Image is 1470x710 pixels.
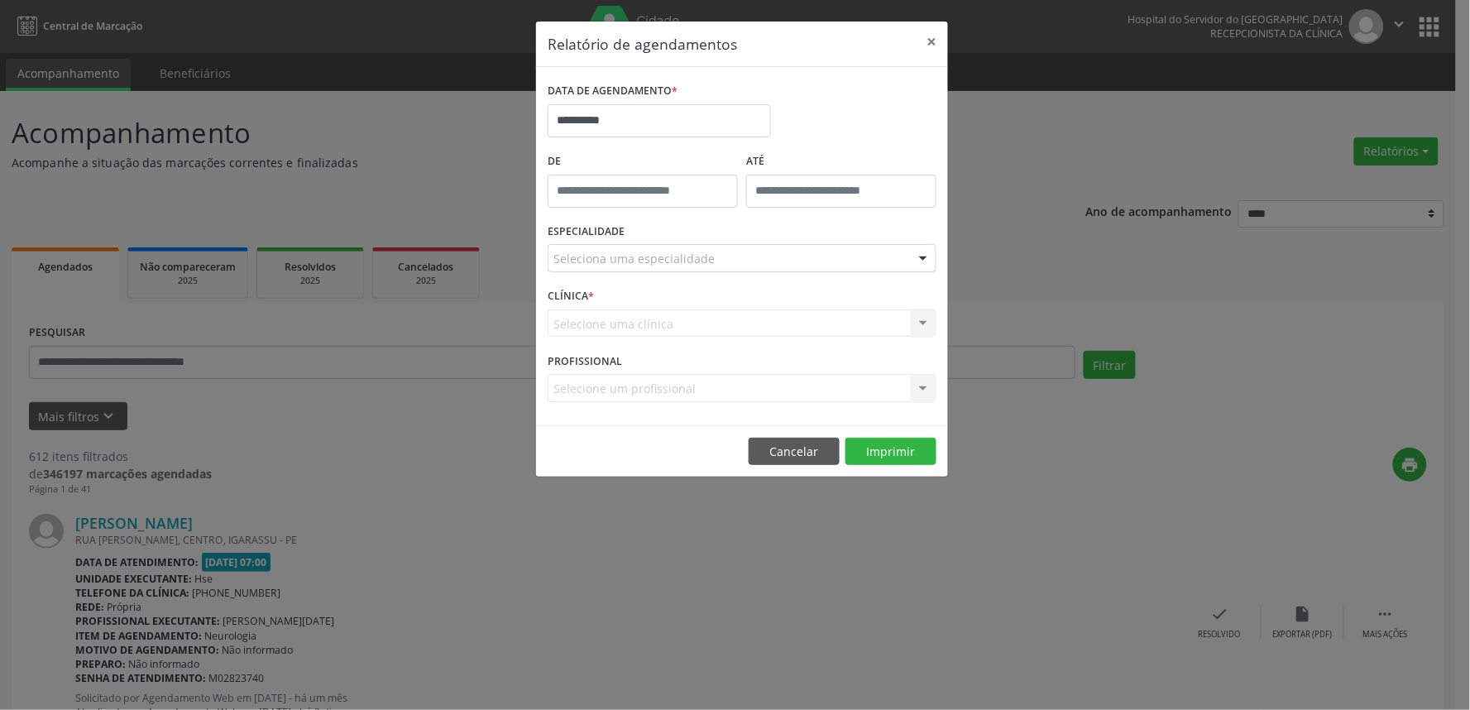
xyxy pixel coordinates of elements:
[915,22,948,62] button: Close
[553,250,715,267] span: Seleciona uma especialidade
[548,79,678,104] label: DATA DE AGENDAMENTO
[548,284,594,309] label: CLÍNICA
[845,438,936,466] button: Imprimir
[548,219,625,245] label: ESPECIALIDADE
[746,149,936,175] label: ATÉ
[548,149,738,175] label: De
[548,33,737,55] h5: Relatório de agendamentos
[749,438,840,466] button: Cancelar
[548,348,622,374] label: PROFISSIONAL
